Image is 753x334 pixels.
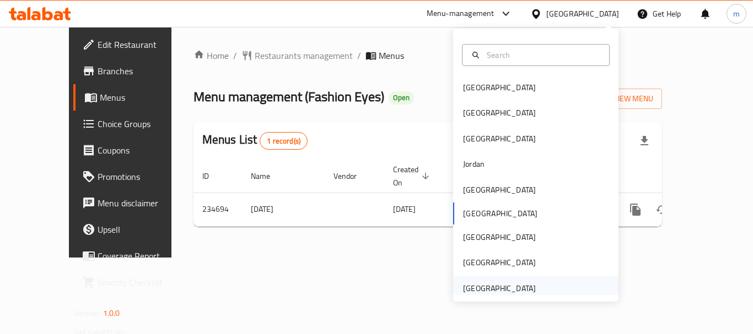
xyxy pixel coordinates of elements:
span: m [733,8,740,20]
span: 1 record(s) [260,136,307,146]
div: Jordan [463,158,485,170]
span: Version: [74,306,101,320]
span: Promotions [98,170,186,183]
a: Menu disclaimer [73,190,195,216]
a: Menus [73,84,195,111]
div: Open [389,91,414,105]
a: Edit Restaurant [73,31,195,58]
a: Promotions [73,163,195,190]
div: Total records count [260,132,308,150]
h2: Menus List [202,132,308,150]
span: Created On [393,163,433,189]
td: 234694 [193,193,242,226]
a: Choice Groups [73,111,195,137]
span: 1.0.0 [103,306,120,320]
a: Grocery Checklist [73,269,195,295]
div: [GEOGRAPHIC_DATA] [463,256,536,269]
a: Branches [73,58,195,84]
a: Coupons [73,137,195,163]
span: Menus [379,49,404,62]
div: [GEOGRAPHIC_DATA] [463,184,536,196]
div: [GEOGRAPHIC_DATA] [463,282,536,294]
span: Menus [100,91,186,104]
div: [GEOGRAPHIC_DATA] [546,8,619,20]
span: Branches [98,64,186,78]
li: / [233,49,237,62]
a: Coverage Report [73,243,195,269]
span: Coupons [98,144,186,157]
div: [GEOGRAPHIC_DATA] [463,231,536,243]
a: Upsell [73,216,195,243]
button: Add New Menu [577,89,662,109]
span: Grocery Checklist [98,276,186,289]
td: [DATE] [242,193,325,226]
input: Search [482,49,603,61]
span: Coverage Report [98,249,186,262]
nav: breadcrumb [193,49,663,62]
span: Open [389,93,414,102]
span: Name [251,169,284,183]
span: Vendor [334,169,371,183]
span: Choice Groups [98,117,186,130]
li: / [357,49,361,62]
span: Add New Menu [585,92,653,106]
div: [GEOGRAPHIC_DATA] [463,107,536,119]
div: Menu-management [427,7,494,20]
span: [DATE] [393,202,416,216]
span: ID [202,169,223,183]
button: more [622,196,649,223]
span: Edit Restaurant [98,38,186,51]
span: Menu management ( Fashion Eyes ) [193,84,384,109]
div: Export file [631,128,658,154]
div: [GEOGRAPHIC_DATA] [463,133,536,145]
span: Upsell [98,223,186,236]
div: [GEOGRAPHIC_DATA] [463,81,536,94]
button: Change Status [649,196,675,223]
span: Menu disclaimer [98,196,186,210]
a: Restaurants management [241,49,353,62]
span: Restaurants management [255,49,353,62]
a: Home [193,49,229,62]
